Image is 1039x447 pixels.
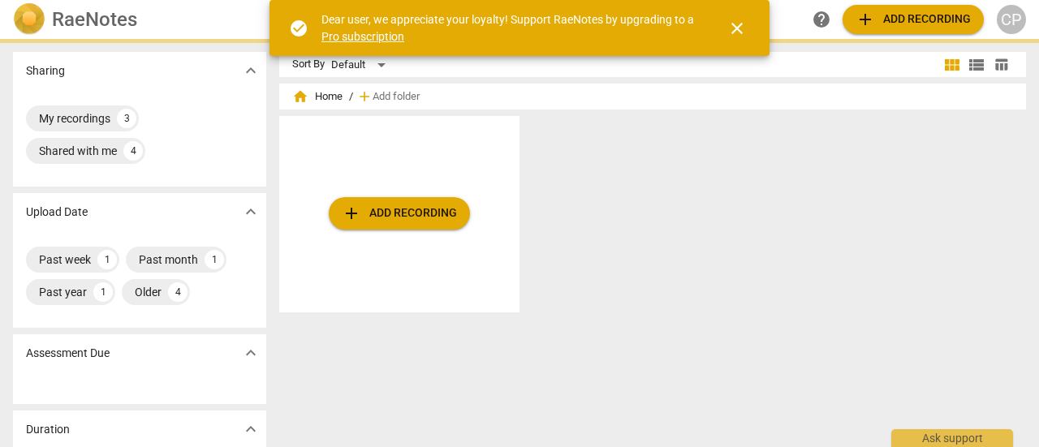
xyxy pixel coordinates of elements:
[373,91,420,103] span: Add folder
[239,58,263,83] button: Show more
[942,55,962,75] span: view_module
[123,141,143,161] div: 4
[997,5,1026,34] button: CP
[989,53,1013,77] button: Table view
[26,345,110,362] p: Assessment Due
[856,10,875,29] span: add
[329,197,470,230] button: Upload
[26,421,70,438] p: Duration
[964,53,989,77] button: List view
[26,62,65,80] p: Sharing
[812,10,831,29] span: help
[994,57,1009,72] span: table_chart
[856,10,971,29] span: Add recording
[239,341,263,365] button: Show more
[940,53,964,77] button: Tile view
[241,202,261,221] span: expand_more
[117,109,136,128] div: 3
[807,5,836,34] a: Help
[52,8,137,31] h2: RaeNotes
[139,251,198,268] div: Past month
[349,91,353,103] span: /
[26,204,88,221] p: Upload Date
[39,143,117,159] div: Shared with me
[39,110,110,127] div: My recordings
[39,251,91,268] div: Past week
[292,58,325,71] div: Sort By
[292,88,343,105] span: Home
[241,61,261,80] span: expand_more
[241,419,261,439] span: expand_more
[342,204,457,223] span: Add recording
[356,88,373,105] span: add
[321,11,698,45] div: Dear user, we appreciate your loyalty! Support RaeNotes by upgrading to a
[718,9,757,48] button: Close
[168,282,188,302] div: 4
[39,284,87,300] div: Past year
[891,429,1013,447] div: Ask support
[239,417,263,441] button: Show more
[135,284,162,300] div: Older
[331,52,391,78] div: Default
[289,19,308,38] span: check_circle
[97,250,117,269] div: 1
[292,88,308,105] span: home
[239,200,263,224] button: Show more
[967,55,986,75] span: view_list
[843,5,984,34] button: Upload
[13,3,263,36] a: LogoRaeNotes
[13,3,45,36] img: Logo
[93,282,113,302] div: 1
[342,204,361,223] span: add
[241,343,261,363] span: expand_more
[727,19,747,38] span: close
[205,250,224,269] div: 1
[321,30,404,43] a: Pro subscription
